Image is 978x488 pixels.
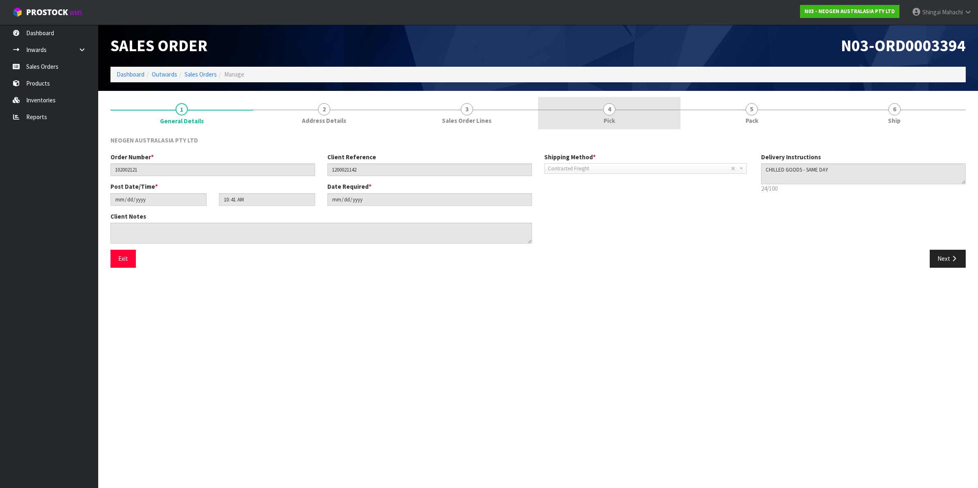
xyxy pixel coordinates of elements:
[544,153,596,161] label: Shipping Method
[224,70,244,78] span: Manage
[442,116,491,125] span: Sales Order Lines
[117,70,144,78] a: Dashboard
[318,103,330,115] span: 2
[548,164,731,174] span: Contracted Freight
[603,103,615,115] span: 4
[110,182,158,191] label: Post Date/Time
[110,153,154,161] label: Order Number
[746,116,758,125] span: Pack
[12,7,23,17] img: cube-alt.png
[110,130,966,274] span: General Details
[761,153,821,161] label: Delivery Instructions
[930,250,966,267] button: Next
[110,35,207,56] span: Sales Order
[302,116,346,125] span: Address Details
[160,117,204,125] span: General Details
[176,103,188,115] span: 1
[804,8,895,15] strong: N03 - NEOGEN AUSTRALASIA PTY LTD
[26,7,68,18] span: ProStock
[110,163,315,176] input: Order Number
[110,212,146,221] label: Client Notes
[110,136,198,144] span: NEOGEN AUSTRALASIA PTY LTD
[152,70,177,78] a: Outwards
[327,153,376,161] label: Client Reference
[922,8,941,16] span: Shingai
[110,250,136,267] button: Exit
[327,182,372,191] label: Date Required
[841,35,966,56] span: N03-ORD0003394
[888,116,901,125] span: Ship
[942,8,963,16] span: Mahachi
[461,103,473,115] span: 3
[185,70,217,78] a: Sales Orders
[746,103,758,115] span: 5
[888,103,901,115] span: 6
[604,116,615,125] span: Pick
[327,163,532,176] input: Client Reference
[761,184,966,193] p: 24/100
[70,9,82,17] small: WMS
